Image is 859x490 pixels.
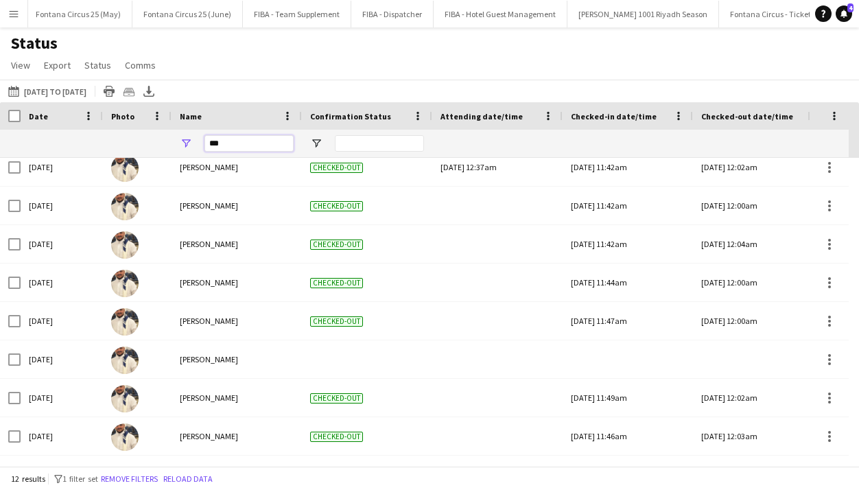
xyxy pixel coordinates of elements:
app-action-btn: Print [101,83,117,100]
span: Checked-out [310,240,363,250]
div: [DATE] 12:37am [440,148,554,186]
span: Attending date/time [440,111,523,121]
img: Feras allala [111,154,139,182]
div: [DATE] 12:03am [701,417,815,455]
span: 4 [847,3,854,12]
div: [DATE] 12:02am [701,148,815,186]
div: [DATE] 11:42am [571,187,685,224]
app-action-btn: Export XLSX [141,83,157,100]
div: [DATE] 11:47am [571,302,685,340]
span: Checked-out date/time [701,111,793,121]
div: [DATE] [21,417,103,455]
span: Checked-out [310,278,363,288]
div: [DATE] [21,379,103,417]
div: [DATE] [21,302,103,340]
span: Checked-out [310,201,363,211]
div: [DATE] 12:00am [701,264,815,301]
div: [DATE] [21,225,103,263]
a: Status [79,56,117,74]
div: [DATE] 12:00am [701,302,815,340]
button: Open Filter Menu [180,137,192,150]
span: Checked-out [310,316,363,327]
a: 4 [836,5,852,22]
div: [DATE] 11:42am [571,225,685,263]
input: Confirmation Status Filter Input [335,135,424,152]
img: Feras allala [111,231,139,259]
button: Open Filter Menu [310,137,322,150]
span: Photo [111,111,134,121]
div: [DATE] 11:44am [571,264,685,301]
span: Confirmation Status [310,111,391,121]
div: [DATE] 12:02am [701,379,815,417]
img: Feras allala [111,423,139,451]
img: Feras allala [111,385,139,412]
div: [DATE] [21,340,103,378]
span: Name [180,111,202,121]
a: Export [38,56,76,74]
span: Export [44,59,71,71]
button: [PERSON_NAME] 1001 Riyadh Season [567,1,719,27]
span: Status [84,59,111,71]
input: Name Filter Input [204,135,294,152]
span: Comms [125,59,156,71]
div: [DATE] 12:00am [701,187,815,224]
app-action-btn: Crew files as ZIP [121,83,137,100]
span: [PERSON_NAME] [180,200,238,211]
div: [DATE] 11:42am [571,148,685,186]
span: [PERSON_NAME] [180,354,238,364]
div: [DATE] [21,187,103,224]
button: Fontana Circus 25 (May) [25,1,132,27]
span: Checked-out [310,163,363,173]
img: Feras allala [111,270,139,297]
span: Checked-out [310,393,363,404]
button: [DATE] to [DATE] [5,83,89,100]
img: Feras allala [111,308,139,336]
span: [PERSON_NAME] [180,277,238,288]
div: [DATE] 11:46am [571,417,685,455]
button: Reload data [161,471,215,487]
span: [PERSON_NAME] [180,162,238,172]
img: Feras allala [111,347,139,374]
button: Remove filters [98,471,161,487]
button: Fontana Circus 25 (June) [132,1,243,27]
button: FIBA - Team Supplement [243,1,351,27]
span: [PERSON_NAME] [180,239,238,249]
span: Date [29,111,48,121]
span: [PERSON_NAME] [180,316,238,326]
button: FIBA - Dispatcher [351,1,434,27]
div: [DATE] 12:04am [701,225,815,263]
span: Checked-out [310,432,363,442]
span: Checked-in date/time [571,111,657,121]
button: FIBA - Hotel Guest Management [434,1,567,27]
span: 1 filter set [62,474,98,484]
img: Feras allala [111,193,139,220]
a: Comms [119,56,161,74]
span: [PERSON_NAME] [180,393,238,403]
div: [DATE] [21,148,103,186]
div: [DATE] [21,264,103,301]
button: Fontana Circus - Ticket sales [719,1,842,27]
span: View [11,59,30,71]
a: View [5,56,36,74]
div: [DATE] 11:49am [571,379,685,417]
span: [PERSON_NAME] [180,431,238,441]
